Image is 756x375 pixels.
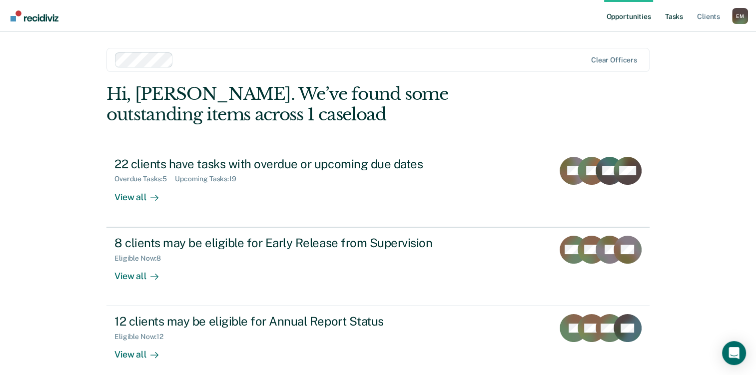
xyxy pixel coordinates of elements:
[114,314,465,329] div: 12 clients may be eligible for Annual Report Status
[732,8,748,24] div: E M
[114,254,169,263] div: Eligible Now : 8
[114,183,170,203] div: View all
[732,8,748,24] button: Profile dropdown button
[114,175,175,183] div: Overdue Tasks : 5
[106,84,541,125] div: Hi, [PERSON_NAME]. We’ve found some outstanding items across 1 caseload
[722,341,746,365] div: Open Intercom Messenger
[114,341,170,361] div: View all
[591,56,637,64] div: Clear officers
[10,10,58,21] img: Recidiviz
[114,236,465,250] div: 8 clients may be eligible for Early Release from Supervision
[175,175,244,183] div: Upcoming Tasks : 19
[106,149,650,227] a: 22 clients have tasks with overdue or upcoming due datesOverdue Tasks:5Upcoming Tasks:19View all
[106,227,650,306] a: 8 clients may be eligible for Early Release from SupervisionEligible Now:8View all
[114,262,170,282] div: View all
[114,333,171,341] div: Eligible Now : 12
[114,157,465,171] div: 22 clients have tasks with overdue or upcoming due dates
